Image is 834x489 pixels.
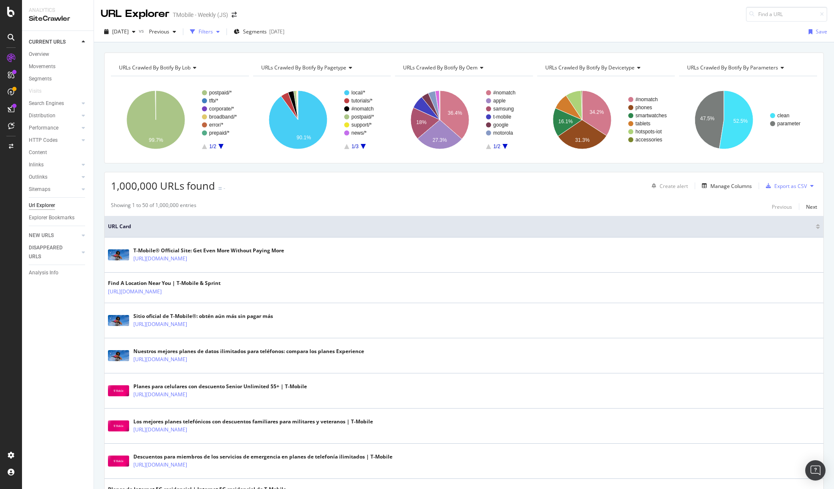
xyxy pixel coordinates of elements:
[29,213,88,222] a: Explorer Bookmarks
[29,136,58,145] div: HTTP Codes
[351,144,359,149] text: 1/3
[108,315,129,326] img: main image
[589,109,604,115] text: 34.2%
[29,173,79,182] a: Outlinks
[762,179,807,193] button: Export as CSV
[232,12,237,18] div: arrow-right-arrow-left
[777,121,801,127] text: parameter
[806,203,817,210] div: Next
[29,62,55,71] div: Movements
[29,231,54,240] div: NEW URLS
[133,247,284,254] div: T-Mobile® Official Site: Get Even More Without Paying More
[493,114,511,120] text: t-mobile
[29,87,41,96] div: Visits
[111,83,248,157] svg: A chart.
[101,7,169,21] div: URL Explorer
[29,243,72,261] div: DISAPPEARED URLS
[209,130,229,136] text: prepaid/*
[111,179,215,193] span: 1,000,000 URLs found
[805,25,827,39] button: Save
[29,38,66,47] div: CURRENT URLS
[29,231,79,240] a: NEW URLS
[108,350,129,361] img: main image
[777,113,790,119] text: clean
[29,201,55,210] div: Url Explorer
[816,28,827,35] div: Save
[269,28,284,35] div: [DATE]
[108,279,221,287] div: Find A Location Near You | T-Mobile & Sprint
[575,137,589,143] text: 31.3%
[29,268,88,277] a: Analysis Info
[133,348,364,355] div: Nuestros mejores planes de datos ilimitados para teléfonos: compara los planes Experience
[108,385,129,396] img: main image
[29,14,87,24] div: SiteCrawler
[351,114,374,120] text: postpaid/*
[173,11,228,19] div: TMobile - Weekly (JS)
[635,105,652,111] text: phones
[29,50,88,59] a: Overview
[243,28,267,35] span: Segments
[558,119,573,124] text: 16.1%
[29,75,88,83] a: Segments
[133,461,187,469] a: [URL][DOMAIN_NAME]
[101,25,139,39] button: [DATE]
[146,28,169,35] span: Previous
[108,249,129,260] img: main image
[133,425,187,434] a: [URL][DOMAIN_NAME]
[635,121,650,127] text: tablets
[351,122,372,128] text: support/*
[29,243,79,261] a: DISAPPEARED URLS
[403,64,478,71] span: URLs Crawled By Botify By oem
[699,181,752,191] button: Manage Columns
[806,202,817,212] button: Next
[537,83,674,157] svg: A chart.
[433,137,447,143] text: 27.3%
[29,99,64,108] div: Search Engines
[635,97,658,102] text: #nomatch
[133,254,187,263] a: [URL][DOMAIN_NAME]
[117,61,241,75] h4: URLs Crawled By Botify By lob
[29,124,79,133] a: Performance
[139,27,146,34] span: vs
[108,223,814,230] span: URL Card
[493,90,516,96] text: #nomatch
[119,64,191,71] span: URLs Crawled By Botify By lob
[146,25,180,39] button: Previous
[401,61,525,75] h4: URLs Crawled By Botify By oem
[29,148,88,157] a: Content
[493,98,506,104] text: apple
[687,64,778,71] span: URLs Crawled By Botify By parameters
[29,38,79,47] a: CURRENT URLS
[253,83,390,157] svg: A chart.
[29,185,50,194] div: Sitemaps
[395,83,532,157] div: A chart.
[29,213,75,222] div: Explorer Bookmarks
[29,75,52,83] div: Segments
[29,62,88,71] a: Movements
[29,87,50,96] a: Visits
[29,111,79,120] a: Distribution
[111,202,196,212] div: Showing 1 to 50 of 1,000,000 entries
[660,182,688,190] div: Create alert
[648,179,688,193] button: Create alert
[29,185,79,194] a: Sitemaps
[133,383,307,390] div: Planes para celulares con descuento Senior Unlimited 55+ | T-Mobile
[296,135,311,141] text: 90.1%
[133,355,187,364] a: [URL][DOMAIN_NAME]
[108,456,129,467] img: main image
[108,287,162,296] a: [URL][DOMAIN_NAME]
[635,113,667,119] text: smartwatches
[29,111,55,120] div: Distribution
[133,320,187,329] a: [URL][DOMAIN_NAME]
[29,136,79,145] a: HTTP Codes
[805,460,826,481] div: Open Intercom Messenger
[209,144,216,149] text: 1/2
[685,61,809,75] h4: URLs Crawled By Botify By parameters
[230,25,288,39] button: Segments[DATE]
[218,187,222,190] img: Equal
[635,129,662,135] text: hotspots-iot
[209,106,234,112] text: corporate/*
[187,25,223,39] button: Filters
